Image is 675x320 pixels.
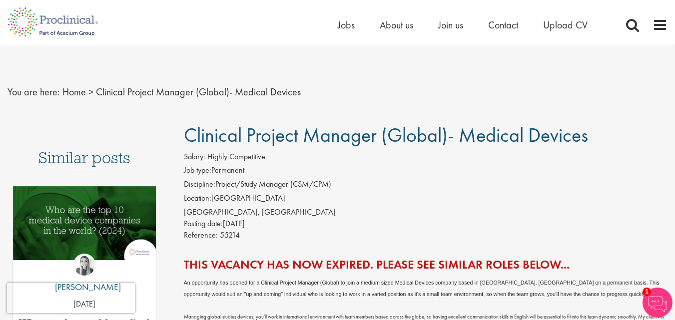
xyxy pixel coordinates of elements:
[13,186,156,261] img: Top 10 Medical Device Companies 2024
[73,254,95,276] img: Hannah Burke
[47,281,121,294] p: [PERSON_NAME]
[220,230,240,240] span: 55214
[184,218,223,229] span: Posting date:
[380,18,413,31] a: About us
[184,179,668,193] li: Project/Study Manager (CSM/CPM)
[184,218,668,230] div: [DATE]
[184,193,211,204] label: Location:
[438,18,463,31] a: Join us
[184,207,668,218] div: [GEOGRAPHIC_DATA], [GEOGRAPHIC_DATA]
[47,254,121,299] a: Hannah Burke [PERSON_NAME]
[488,18,518,31] a: Contact
[184,151,205,163] label: Salary:
[207,151,265,162] span: Highly Competitive
[543,18,588,31] a: Upload CV
[88,85,93,98] span: >
[184,193,668,207] li: [GEOGRAPHIC_DATA]
[338,18,355,31] a: Jobs
[184,258,668,271] h2: This vacancy has now expired. Please see similar roles below...
[38,149,130,173] h3: Similar posts
[643,288,673,318] img: Chatbot
[184,179,215,190] label: Discipline:
[62,85,86,98] a: breadcrumb link
[184,122,588,148] span: Clinical Project Manager (Global)- Medical Devices
[643,288,651,296] span: 1
[7,283,135,313] iframe: reCAPTCHA
[184,230,218,241] label: Reference:
[96,85,301,98] span: Clinical Project Manager (Global)- Medical Devices
[7,85,60,98] span: You are here:
[184,165,211,176] label: Job type:
[184,280,660,297] span: An opportunity has opened for a Clinical Project Manager (Global) to join a medium sized Medical ...
[13,186,156,275] a: Link to a post
[184,165,668,179] li: Permanent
